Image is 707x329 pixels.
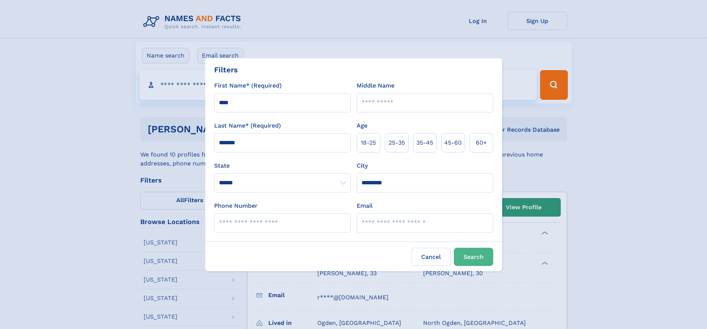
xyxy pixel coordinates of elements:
span: 25‑35 [389,138,405,147]
label: Last Name* (Required) [214,121,281,130]
span: 60+ [476,138,487,147]
span: 45‑60 [444,138,462,147]
label: Phone Number [214,201,258,210]
label: Cancel [412,248,451,266]
label: State [214,161,351,170]
label: Middle Name [357,81,395,90]
span: 18‑25 [361,138,376,147]
label: Email [357,201,373,210]
label: Age [357,121,367,130]
button: Search [454,248,493,266]
span: 35‑45 [416,138,433,147]
div: Filters [214,64,238,75]
label: First Name* (Required) [214,81,282,90]
label: City [357,161,368,170]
